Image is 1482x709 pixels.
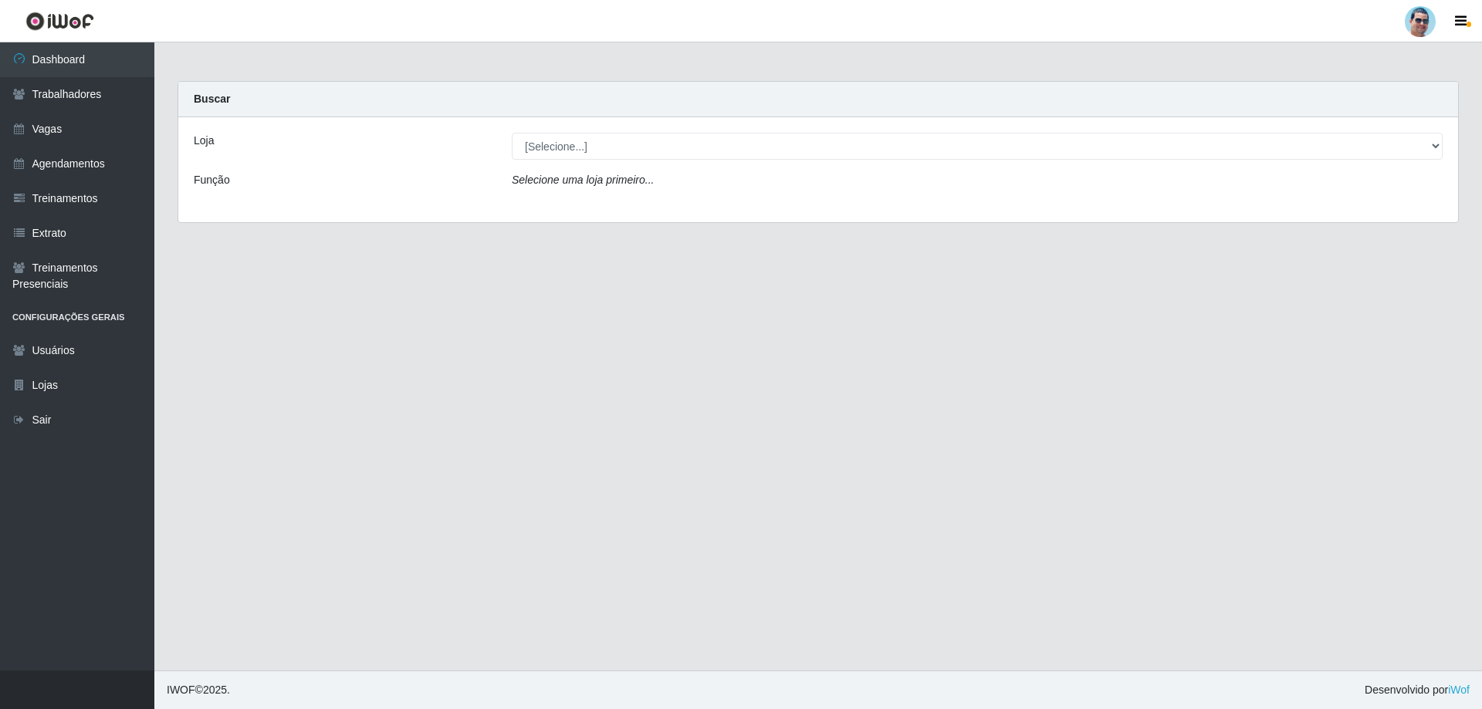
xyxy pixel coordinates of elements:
[167,684,195,696] span: IWOF
[194,172,230,188] label: Função
[1448,684,1470,696] a: iWof
[194,133,214,149] label: Loja
[167,682,230,698] span: © 2025 .
[25,12,94,31] img: CoreUI Logo
[1365,682,1470,698] span: Desenvolvido por
[512,174,654,186] i: Selecione uma loja primeiro...
[194,93,230,105] strong: Buscar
